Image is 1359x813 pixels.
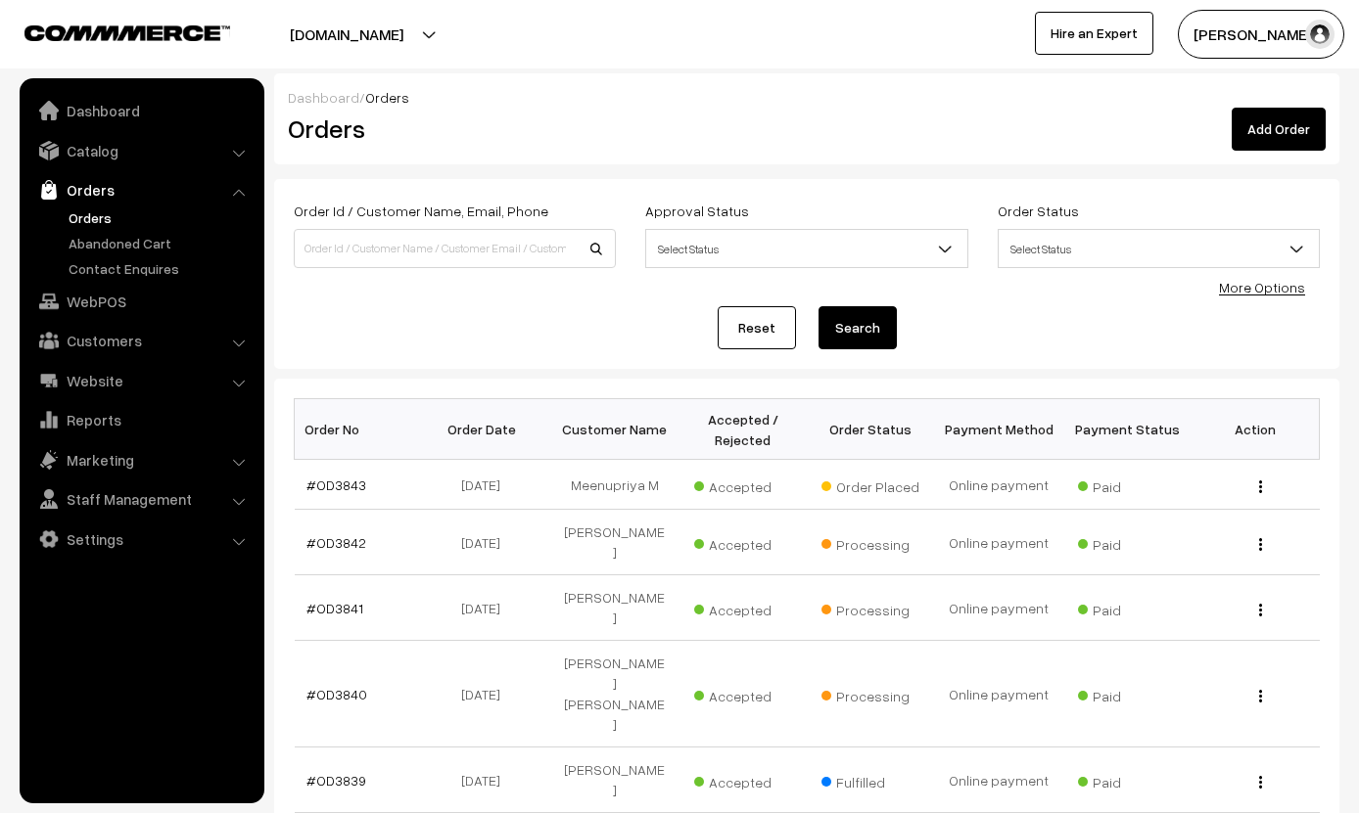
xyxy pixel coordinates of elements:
[646,232,966,266] span: Select Status
[64,233,258,253] a: Abandoned Cart
[306,600,363,616] a: #OD3841
[1078,529,1176,555] span: Paid
[935,747,1063,813] td: Online payment
[718,306,796,349] a: Reset
[1078,595,1176,620] span: Paid
[935,460,1063,510] td: Online payment
[24,20,196,43] a: COMMMERCE
[24,25,230,40] img: COMMMERCE
[550,460,679,510] td: Meenupriya M
[24,172,258,207] a: Orders
[645,229,967,268] span: Select Status
[679,399,807,460] th: Accepted / Rejected
[24,521,258,557] a: Settings
[294,201,548,221] label: Order Id / Customer Name, Email, Phone
[24,93,258,128] a: Dashboard
[1232,108,1326,151] a: Add Order
[288,113,614,144] h2: Orders
[819,306,897,349] button: Search
[221,10,472,59] button: [DOMAIN_NAME]
[694,595,792,620] span: Accepted
[1063,399,1192,460] th: Payment Status
[1078,472,1176,497] span: Paid
[807,399,935,460] th: Order Status
[24,481,258,517] a: Staff Management
[288,87,1326,108] div: /
[935,641,1063,747] td: Online payment
[288,89,359,106] a: Dashboard
[550,575,679,641] td: [PERSON_NAME]
[422,399,550,460] th: Order Date
[306,476,366,493] a: #OD3843
[935,510,1063,575] td: Online payment
[550,399,679,460] th: Customer Name
[1078,681,1176,706] span: Paid
[24,284,258,319] a: WebPOS
[64,207,258,228] a: Orders
[694,767,792,792] span: Accepted
[1259,690,1262,702] img: Menu
[1078,767,1176,792] span: Paid
[24,442,258,477] a: Marketing
[821,595,919,620] span: Processing
[550,510,679,575] td: [PERSON_NAME]
[1259,480,1262,493] img: Menu
[422,575,550,641] td: [DATE]
[24,323,258,358] a: Customers
[1035,12,1153,55] a: Hire an Expert
[422,460,550,510] td: [DATE]
[550,641,679,747] td: [PERSON_NAME] [PERSON_NAME]
[998,229,1320,268] span: Select Status
[1305,20,1335,49] img: user
[422,641,550,747] td: [DATE]
[306,534,366,551] a: #OD3842
[694,529,792,555] span: Accepted
[821,472,919,497] span: Order Placed
[694,472,792,497] span: Accepted
[64,258,258,279] a: Contact Enquires
[821,529,919,555] span: Processing
[935,399,1063,460] th: Payment Method
[24,402,258,437] a: Reports
[422,747,550,813] td: [DATE]
[24,133,258,168] a: Catalog
[1259,604,1262,616] img: Menu
[694,681,792,706] span: Accepted
[821,681,919,706] span: Processing
[935,575,1063,641] td: Online payment
[24,363,258,398] a: Website
[306,772,366,789] a: #OD3839
[1259,776,1262,789] img: Menu
[645,201,749,221] label: Approval Status
[998,201,1079,221] label: Order Status
[295,399,423,460] th: Order No
[365,89,409,106] span: Orders
[1178,10,1344,59] button: [PERSON_NAME]
[294,229,616,268] input: Order Id / Customer Name / Customer Email / Customer Phone
[422,510,550,575] td: [DATE]
[1192,399,1320,460] th: Action
[1259,538,1262,551] img: Menu
[550,747,679,813] td: [PERSON_NAME]
[306,686,367,702] a: #OD3840
[1219,279,1305,295] a: More Options
[999,232,1319,266] span: Select Status
[821,767,919,792] span: Fulfilled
